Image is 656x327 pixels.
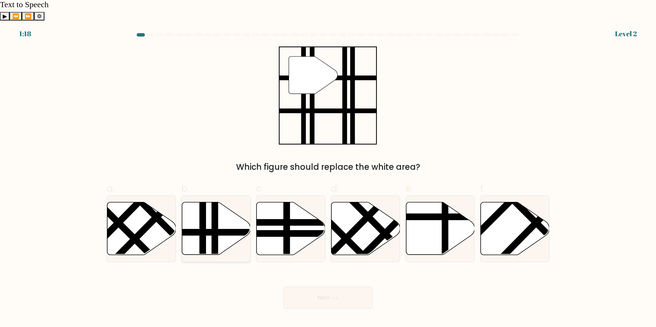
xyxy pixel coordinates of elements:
button: Previous [10,12,22,21]
div: Which figure should replace the white area? [111,161,545,173]
button: Next [284,287,372,309]
span: c. [256,182,263,195]
button: Settings [34,12,44,21]
span: d. [331,182,339,195]
div: Level 2 [615,29,637,39]
span: f. [480,182,485,195]
span: e. [406,182,413,195]
button: Forward [22,12,34,21]
span: b. [181,182,190,195]
div: 1:18 [19,29,31,39]
g: " [289,56,338,94]
span: a. [107,182,115,195]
